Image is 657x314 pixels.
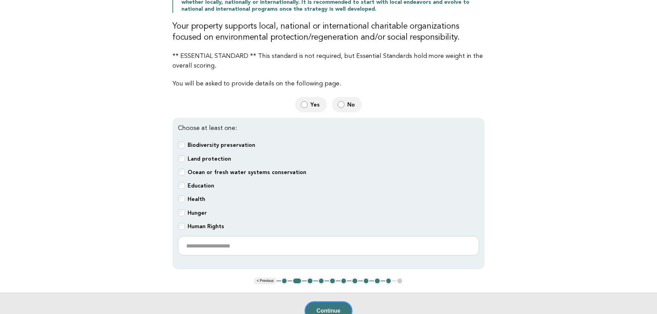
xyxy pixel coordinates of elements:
span: Yes [310,101,321,108]
b: Health [188,196,205,202]
b: Human Rights [188,223,224,230]
h3: Your property supports local, national or international charitable organizations focused on envir... [172,21,485,43]
button: 6 [340,277,347,284]
b: Education [188,182,214,189]
button: 1 [281,277,288,284]
b: Land protection [188,155,231,162]
button: 5 [329,277,336,284]
span: No [347,101,356,108]
button: 10 [385,277,392,284]
button: < Previous [254,277,276,284]
button: 3 [307,277,313,284]
input: Yes [301,101,308,108]
p: ** ESSENTIAL STANDARD ** This standard is not required, but Essential Standards hold more weight ... [172,51,485,71]
p: You will be asked to provide details on the following page. [172,79,485,89]
b: Biodiversity preservation [188,142,255,148]
p: Choose at least one: [178,123,479,133]
button: 7 [351,277,358,284]
button: 9 [374,277,381,284]
button: 4 [318,277,325,284]
button: 2 [292,277,302,284]
button: 8 [363,277,370,284]
input: No [338,101,345,108]
b: Hunger [188,210,207,216]
b: Ocean or fresh water systems conservation [188,169,306,175]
